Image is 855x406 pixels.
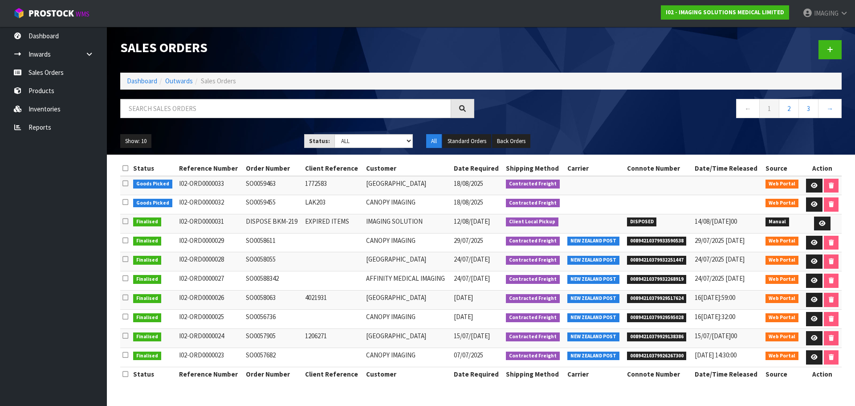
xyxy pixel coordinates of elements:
td: 1206271 [303,329,363,348]
span: [DATE] [454,293,473,302]
th: Date Required [452,367,504,381]
td: I02-ORD0000029 [177,233,244,252]
span: Finalised [133,217,161,226]
span: Web Portal [765,199,798,208]
span: 00894210379929138386 [627,332,687,341]
span: 24/07/2025 [DATE] [695,274,745,283]
span: Web Portal [765,180,798,189]
td: SO0058611 [244,233,303,252]
span: Finalised [133,294,161,303]
th: Status [131,367,177,381]
th: Shipping Method [504,161,565,176]
td: I02-ORD0000028 [177,252,244,271]
td: CANOPY IMAGING [364,310,452,329]
span: 24/07/[DATE] [454,274,490,283]
span: 00894210379929595028 [627,313,687,322]
strong: Status: [309,137,330,145]
span: 24/07/[DATE] [454,255,490,263]
span: [DATE] 14:30:00 [695,351,737,359]
td: I02-ORD0000024 [177,329,244,348]
span: Contracted Freight [506,294,560,303]
button: Back Orders [492,134,530,148]
td: SO0056736 [244,310,303,329]
span: 29/07/2025 [DATE] [695,236,745,245]
th: Carrier [565,161,625,176]
h1: Sales Orders [120,40,474,55]
span: 18/08/2025 [454,198,483,206]
span: 00894210379933590538 [627,237,687,246]
td: I02-ORD0000025 [177,310,244,329]
span: Finalised [133,352,161,361]
th: Reference Number [177,367,244,381]
td: EXPIRED ITEMS [303,214,363,233]
span: 00894210379926267300 [627,352,687,361]
span: 00894210379932268919 [627,275,687,284]
span: NEW ZEALAND POST [567,313,619,322]
td: 1772583 [303,176,363,195]
span: Manual [765,217,789,226]
span: 15/07/[DATE] [454,332,490,340]
span: NEW ZEALAND POST [567,256,619,265]
span: Goods Picked [133,180,172,189]
th: Date/Time Released [692,367,764,381]
span: Contracted Freight [506,180,560,189]
th: Client Reference [303,161,363,176]
img: cube-alt.png [13,8,24,19]
td: [GEOGRAPHIC_DATA] [364,329,452,348]
strong: I02 - IMAGING SOLUTIONS MEDICAL LIMITED [666,8,784,16]
span: 15/07/[DATE]00 [695,332,737,340]
span: 29/07/2025 [454,236,483,245]
button: All [426,134,442,148]
td: I02-ORD0000033 [177,176,244,195]
td: CANOPY IMAGING [364,348,452,367]
span: DISPOSED [627,217,657,226]
span: ProStock [28,8,74,19]
td: SO0057905 [244,329,303,348]
th: Customer [364,367,452,381]
th: Client Reference [303,367,363,381]
th: Connote Number [625,161,692,176]
span: 16[DATE]:32:00 [695,312,735,321]
span: Contracted Freight [506,352,560,361]
span: Goods Picked [133,199,172,208]
input: Search sales orders [120,99,451,118]
th: Shipping Method [504,367,565,381]
td: CANOPY IMAGING [364,233,452,252]
td: IMAGING SOLUTION [364,214,452,233]
th: Action [802,161,842,176]
nav: Page navigation [488,99,842,121]
td: LAK203 [303,195,363,214]
span: Web Portal [765,275,798,284]
span: Finalised [133,256,161,265]
a: 2 [779,99,799,118]
span: Web Portal [765,313,798,322]
td: SO00588342 [244,271,303,291]
span: 24/07/2025 [DATE] [695,255,745,263]
span: Web Portal [765,237,798,246]
span: NEW ZEALAND POST [567,237,619,246]
span: Contracted Freight [506,256,560,265]
span: [DATE] [454,312,473,321]
span: NEW ZEALAND POST [567,294,619,303]
th: Order Number [244,367,303,381]
td: I02-ORD0000032 [177,195,244,214]
a: ← [736,99,760,118]
span: Contracted Freight [506,313,560,322]
span: Contracted Freight [506,237,560,246]
span: Finalised [133,313,161,322]
span: 18/08/2025 [454,179,483,188]
span: Web Portal [765,352,798,361]
span: Contracted Freight [506,332,560,341]
th: Source [763,367,802,381]
td: I02-ORD0000031 [177,214,244,233]
td: [GEOGRAPHIC_DATA] [364,252,452,271]
span: NEW ZEALAND POST [567,332,619,341]
td: SO0059455 [244,195,303,214]
span: Client Local Pickup [506,217,558,226]
td: AFFINITY MEDICAL IMAGING [364,271,452,291]
a: 3 [798,99,818,118]
span: Web Portal [765,256,798,265]
a: → [818,99,842,118]
span: Finalised [133,332,161,341]
a: Dashboard [127,77,157,85]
